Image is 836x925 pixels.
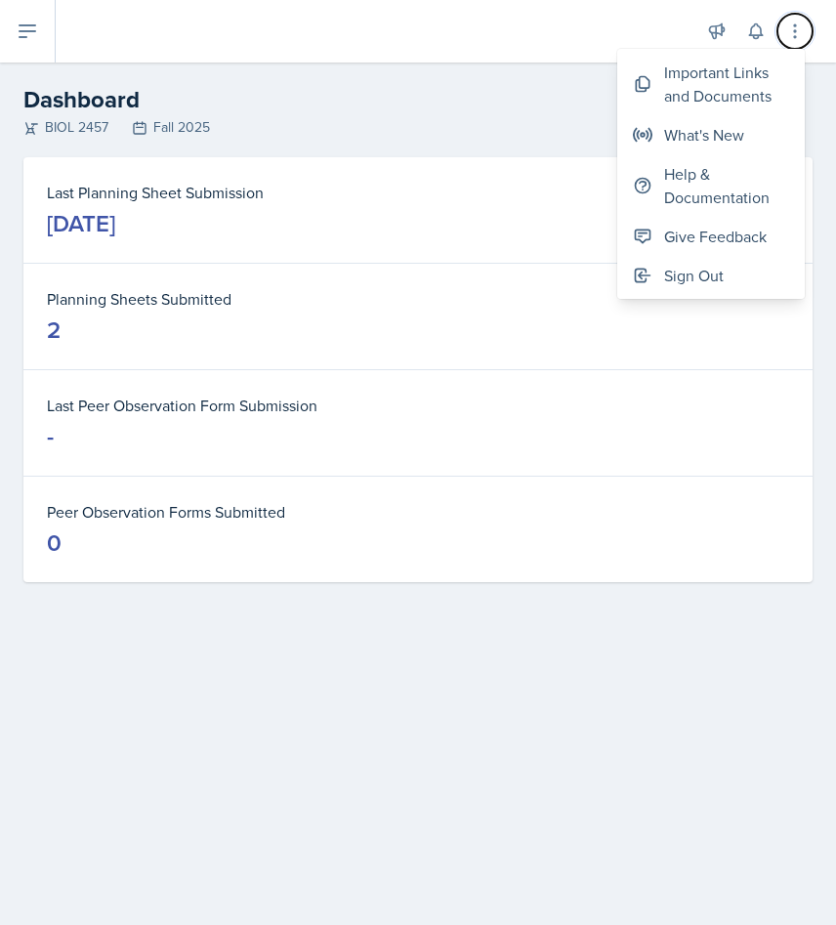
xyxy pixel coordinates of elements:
[47,287,789,311] dt: Planning Sheets Submitted
[664,264,724,287] div: Sign Out
[617,256,805,295] button: Sign Out
[47,527,62,559] div: 0
[617,115,805,154] button: What's New
[47,181,789,204] dt: Last Planning Sheet Submission
[617,217,805,256] button: Give Feedback
[23,82,813,117] h2: Dashboard
[47,208,115,239] div: [DATE]
[47,500,789,524] dt: Peer Observation Forms Submitted
[47,421,54,452] div: -
[47,394,789,417] dt: Last Peer Observation Form Submission
[47,315,61,346] div: 2
[617,154,805,217] button: Help & Documentation
[664,162,789,209] div: Help & Documentation
[664,123,744,147] div: What's New
[617,53,805,115] button: Important Links and Documents
[664,225,767,248] div: Give Feedback
[23,117,813,138] div: BIOL 2457 Fall 2025
[664,61,789,107] div: Important Links and Documents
